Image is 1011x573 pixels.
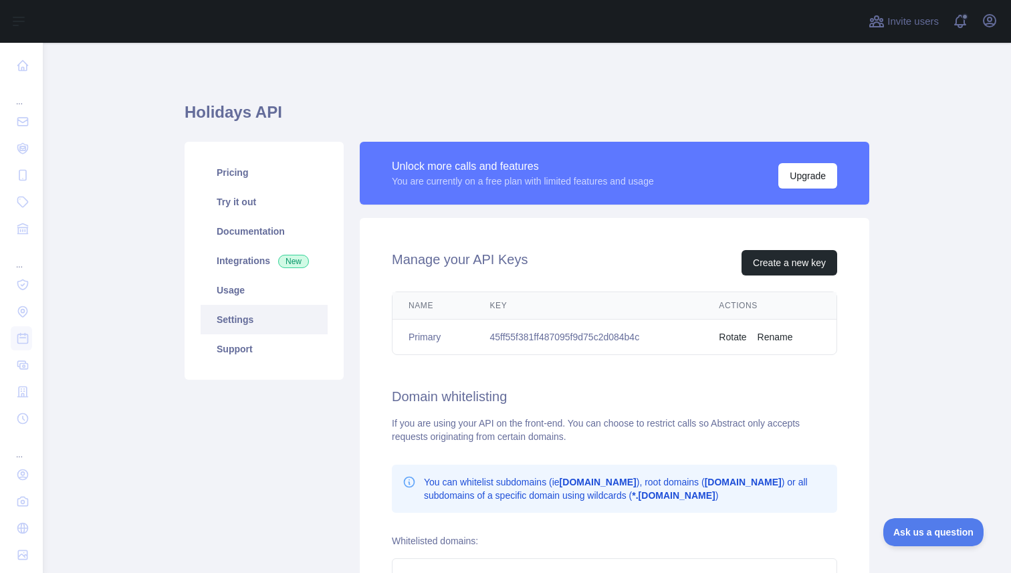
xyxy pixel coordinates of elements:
[883,518,984,546] iframe: Toggle Customer Support
[392,387,837,406] h2: Domain whitelisting
[392,175,654,188] div: You are currently on a free plan with limited features and usage
[887,14,939,29] span: Invite users
[758,330,793,344] button: Rename
[632,490,715,501] b: *.[DOMAIN_NAME]
[473,320,703,355] td: 45ff55f381ff487095f9d75c2d084b4c
[185,102,869,134] h1: Holidays API
[201,187,328,217] a: Try it out
[392,250,528,275] h2: Manage your API Keys
[392,536,478,546] label: Whitelisted domains:
[11,243,32,270] div: ...
[201,158,328,187] a: Pricing
[201,217,328,246] a: Documentation
[705,477,782,487] b: [DOMAIN_NAME]
[778,163,837,189] button: Upgrade
[392,320,473,355] td: Primary
[866,11,941,32] button: Invite users
[278,255,309,268] span: New
[201,334,328,364] a: Support
[473,292,703,320] th: Key
[201,246,328,275] a: Integrations New
[719,330,746,344] button: Rotate
[11,80,32,107] div: ...
[201,305,328,334] a: Settings
[742,250,837,275] button: Create a new key
[424,475,826,502] p: You can whitelist subdomains (ie ), root domains ( ) or all subdomains of a specific domain using...
[392,158,654,175] div: Unlock more calls and features
[392,292,473,320] th: Name
[11,433,32,460] div: ...
[201,275,328,305] a: Usage
[560,477,637,487] b: [DOMAIN_NAME]
[392,417,837,443] div: If you are using your API on the front-end. You can choose to restrict calls so Abstract only acc...
[703,292,836,320] th: Actions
